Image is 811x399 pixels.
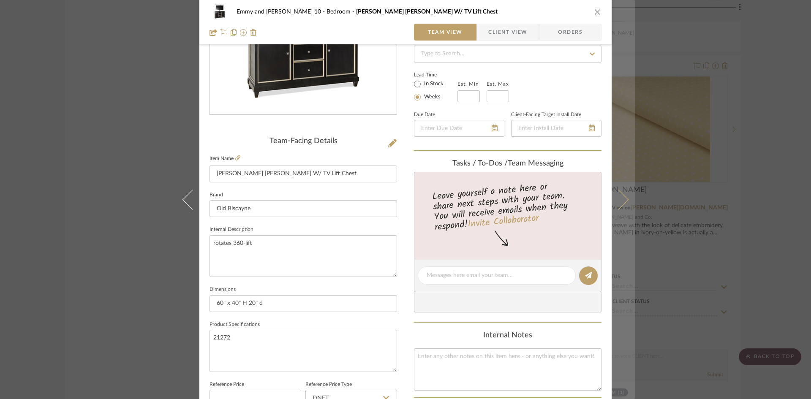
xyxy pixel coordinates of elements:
[422,93,441,101] label: Weeks
[327,9,356,15] span: Bedroom
[414,79,457,102] mat-radio-group: Select item type
[428,24,463,41] span: Team View
[210,228,253,232] label: Internal Description
[210,166,397,182] input: Enter Item Name
[356,9,498,15] span: [PERSON_NAME] [PERSON_NAME] W/ TV Lift Chest
[594,8,601,16] button: close
[414,331,601,340] div: Internal Notes
[250,29,257,36] img: Remove from project
[210,295,397,312] input: Enter the dimensions of this item
[210,3,230,20] img: bac21629-6754-4a2b-b840-72c4f2c0f41f_48x40.jpg
[237,9,327,15] span: Emmy and [PERSON_NAME] 10
[413,178,603,234] div: Leave yourself a note here or share next steps with your team. You will receive emails when they ...
[488,24,527,41] span: Client View
[414,159,601,168] div: team Messaging
[452,160,508,167] span: Tasks / To-Dos /
[457,81,479,87] label: Est. Min
[511,120,601,137] input: Enter Install Date
[210,155,240,162] label: Item Name
[210,137,397,146] div: Team-Facing Details
[305,383,352,387] label: Reference Price Type
[549,24,592,41] span: Orders
[210,323,260,327] label: Product Specifications
[414,120,504,137] input: Enter Due Date
[210,200,397,217] input: Enter Brand
[414,71,457,79] label: Lead Time
[422,80,444,88] label: In Stock
[414,113,435,117] label: Due Date
[467,211,539,232] a: Invite Collaborator
[210,383,244,387] label: Reference Price
[414,46,601,62] input: Type to Search…
[210,288,236,292] label: Dimensions
[487,81,509,87] label: Est. Max
[511,113,581,117] label: Client-Facing Target Install Date
[210,193,223,197] label: Brand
